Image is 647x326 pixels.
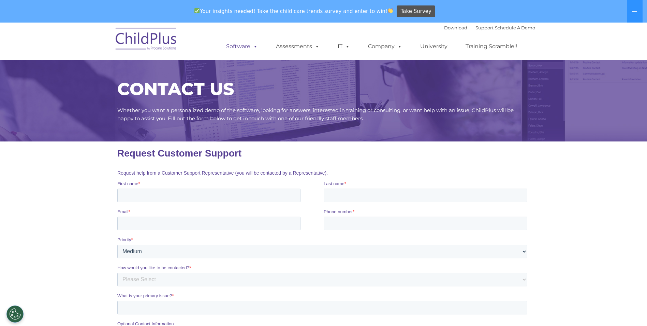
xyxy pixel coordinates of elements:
img: ChildPlus by Procare Solutions [112,23,180,57]
a: University [413,40,454,53]
a: IT [331,40,357,53]
a: Training Scramble!! [459,40,524,53]
a: Company [361,40,409,53]
a: Schedule A Demo [495,25,535,30]
a: Take Survey [397,5,435,17]
button: Cookies Settings [6,305,24,323]
span: Whether you want a personalized demo of the software, looking for answers, interested in training... [117,107,514,122]
a: Assessments [269,40,326,53]
font: | [444,25,535,30]
iframe: Chat Widget [613,293,647,326]
span: Take Survey [401,5,431,17]
span: CONTACT US [117,79,234,99]
a: Download [444,25,467,30]
a: Software [219,40,265,53]
a: Support [475,25,494,30]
